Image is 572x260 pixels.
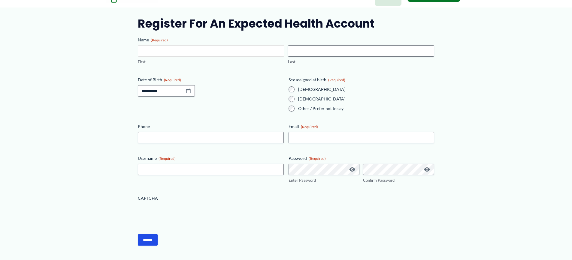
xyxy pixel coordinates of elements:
span: (Required) [301,124,318,129]
iframe: reCAPTCHA [138,204,229,227]
legend: Password [289,155,326,161]
span: (Required) [309,156,326,161]
legend: Sex assigned at birth [289,77,345,83]
label: Username [138,155,283,161]
button: Show Password [423,166,431,173]
label: First [138,59,284,65]
span: (Required) [151,38,168,42]
label: [DEMOGRAPHIC_DATA] [298,86,434,92]
span: (Required) [164,78,181,82]
label: Confirm Password [363,178,434,183]
label: Phone [138,124,283,130]
label: Email [289,124,434,130]
label: CAPTCHA [138,195,434,201]
button: Show Password [349,166,356,173]
label: Other / Prefer not to say [298,106,434,112]
label: Enter Password [289,178,360,183]
label: Date of Birth [138,77,283,83]
span: (Required) [159,156,176,161]
span: (Required) [328,78,345,82]
label: [DEMOGRAPHIC_DATA] [298,96,434,102]
label: Last [288,59,434,65]
legend: Name [138,37,168,43]
h2: Register for an Expected Health Account [138,16,434,31]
